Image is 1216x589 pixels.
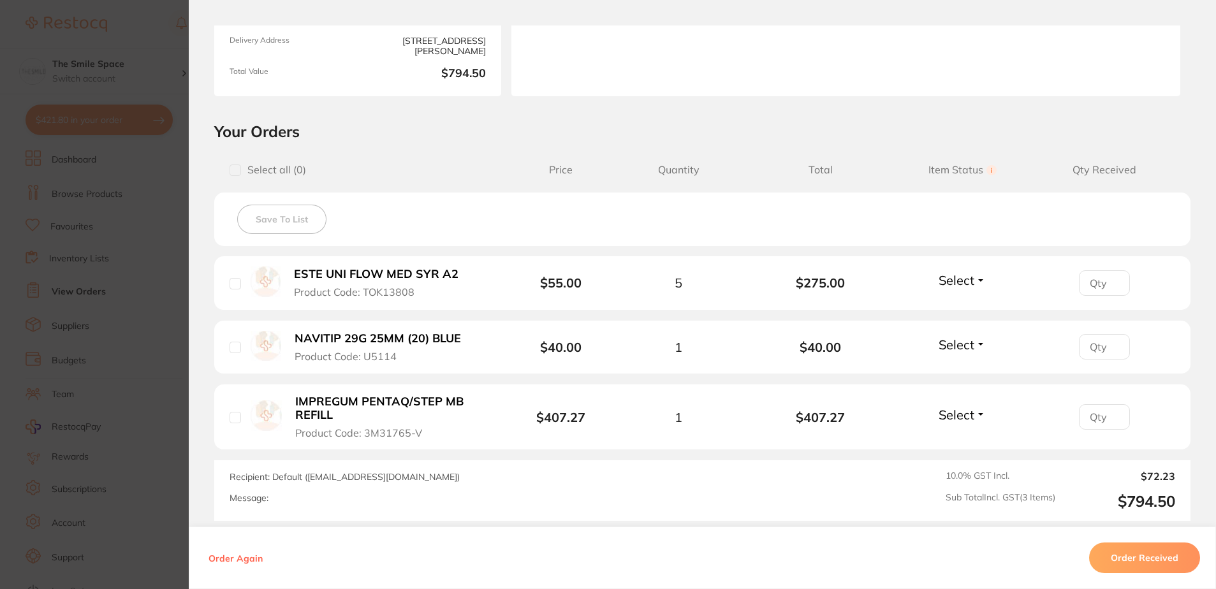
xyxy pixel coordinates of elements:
span: Delivery Address [230,36,353,57]
span: Product Code: U5114 [295,351,397,362]
span: Product Code: TOK13808 [294,286,414,298]
span: Select [939,337,974,353]
span: Sub Total Incl. GST ( 3 Items) [946,492,1055,511]
b: IMPREGUM PENTAQ/STEP MB REFILL [295,395,490,421]
b: $275.00 [750,275,891,290]
b: $40.00 [750,340,891,354]
span: Product Code: 3M31765-V [295,427,422,439]
span: Select all ( 0 ) [241,164,306,176]
button: Order Received [1089,542,1200,573]
span: Total Value [230,67,353,81]
span: Total [750,164,891,176]
button: Order Again [205,552,267,564]
img: ESTE UNI FLOW MED SYR A2 [251,266,281,296]
label: Message: [230,493,268,504]
span: Quantity [608,164,749,176]
button: Select [935,337,990,353]
button: NAVITIP 29G 25MM (20) BLUE Product Code: U5114 [291,331,475,363]
span: 10.0 % GST Incl. [946,470,1055,482]
b: NAVITIP 29G 25MM (20) BLUE [295,332,461,345]
span: 1 [675,340,682,354]
img: IMPREGUM PENTAQ/STEP MB REFILL [251,400,282,432]
img: NAVITIP 29G 25MM (20) BLUE [251,331,281,361]
b: ESTE UNI FLOW MED SYR A2 [294,268,458,281]
input: Qty [1079,270,1130,296]
button: Select [935,272,990,288]
button: IMPREGUM PENTAQ/STEP MB REFILL Product Code: 3M31765-V [291,395,494,439]
button: Select [935,407,990,423]
input: Qty [1079,404,1130,430]
button: ESTE UNI FLOW MED SYR A2 Product Code: TOK13808 [290,267,473,298]
span: Recipient: Default ( [EMAIL_ADDRESS][DOMAIN_NAME] ) [230,471,460,483]
span: Price [513,164,608,176]
b: $407.27 [750,410,891,425]
button: Save To List [237,205,326,234]
span: 5 [675,275,682,290]
input: Qty [1079,334,1130,360]
b: $407.27 [536,409,585,425]
span: Select [939,272,974,288]
b: $40.00 [540,339,582,355]
b: $55.00 [540,275,582,291]
h2: Your Orders [214,122,1190,141]
b: $794.50 [363,67,486,81]
output: $794.50 [1066,492,1175,511]
span: Item Status [891,164,1033,176]
output: $72.23 [1066,470,1175,482]
span: 1 [675,410,682,425]
span: Qty Received [1034,164,1175,176]
span: [STREET_ADDRESS][PERSON_NAME] [363,36,486,57]
span: Select [939,407,974,423]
